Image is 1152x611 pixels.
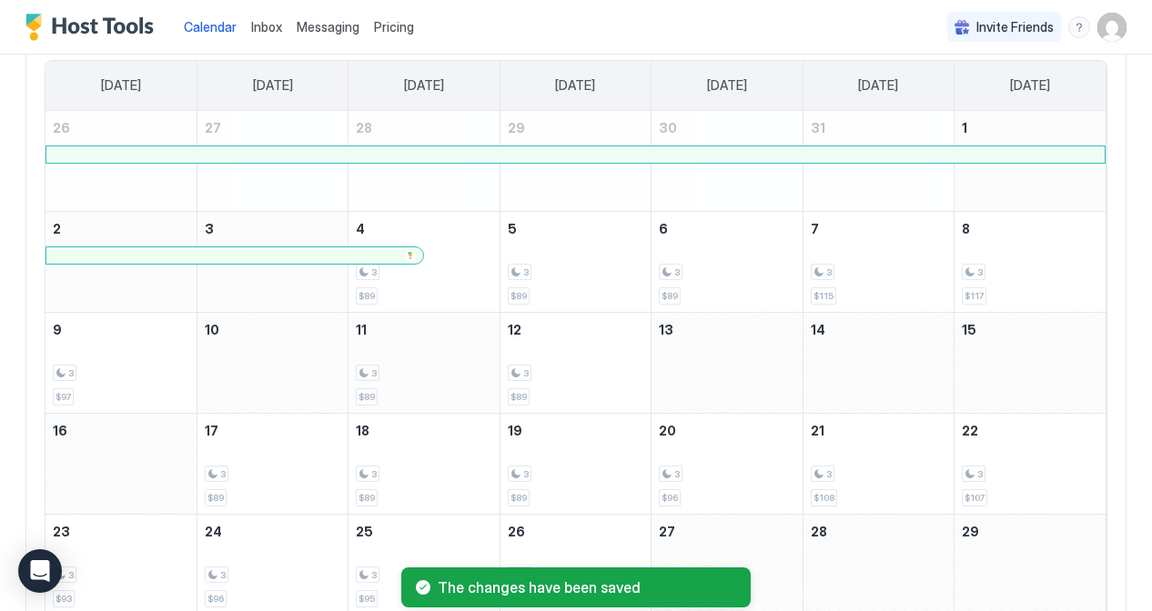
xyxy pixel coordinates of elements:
td: November 17, 2025 [197,413,348,514]
td: November 20, 2025 [652,413,803,514]
a: Friday [840,61,916,110]
a: November 19, 2025 [500,414,651,447]
a: November 20, 2025 [652,414,802,447]
td: November 14, 2025 [803,312,954,413]
a: November 11, 2025 [349,313,499,346]
span: 8 [962,221,970,236]
span: 22 [962,423,978,438]
span: 17 [205,423,218,438]
span: 25 [356,524,373,539]
td: November 2, 2025 [45,211,197,312]
td: October 26, 2025 [45,111,197,212]
span: The changes have been saved [438,578,736,596]
a: November 5, 2025 [500,212,651,245]
td: November 3, 2025 [197,211,348,312]
a: November 28, 2025 [803,515,954,548]
span: 30 [659,120,677,135]
a: November 8, 2025 [955,212,1106,245]
span: $89 [359,492,375,504]
a: November 15, 2025 [955,313,1106,346]
span: 3 [371,468,377,480]
span: Messaging [297,19,359,35]
a: November 16, 2025 [45,414,197,447]
a: November 12, 2025 [500,313,651,346]
a: Saturday [992,61,1068,110]
span: $89 [359,290,375,302]
span: 19 [508,423,522,438]
td: October 28, 2025 [349,111,500,212]
td: November 4, 2025 [349,211,500,312]
td: November 11, 2025 [349,312,500,413]
td: November 1, 2025 [955,111,1106,212]
span: 3 [523,266,529,278]
a: October 29, 2025 [500,111,651,145]
span: $89 [207,492,224,504]
div: Open Intercom Messenger [18,549,62,593]
td: November 10, 2025 [197,312,348,413]
span: 27 [205,120,221,135]
span: Calendar [184,19,237,35]
span: 6 [659,221,668,236]
span: 3 [826,468,832,480]
a: November 26, 2025 [500,515,651,548]
a: Host Tools Logo [25,14,162,41]
span: Invite Friends [976,19,1054,35]
td: November 8, 2025 [955,211,1106,312]
span: [DATE] [707,77,747,94]
a: November 21, 2025 [803,414,954,447]
span: 12 [508,322,521,337]
span: 4 [356,221,365,236]
a: November 18, 2025 [349,414,499,447]
td: November 15, 2025 [955,312,1106,413]
a: November 14, 2025 [803,313,954,346]
span: 23 [53,524,70,539]
span: 7 [811,221,819,236]
a: November 29, 2025 [955,515,1106,548]
a: November 7, 2025 [803,212,954,245]
span: $97 [56,391,71,403]
span: Pricing [374,19,414,35]
a: November 10, 2025 [197,313,348,346]
span: $96 [662,492,678,504]
td: November 7, 2025 [803,211,954,312]
span: 27 [659,524,675,539]
span: 3 [220,468,226,480]
span: 14 [811,322,825,337]
a: October 30, 2025 [652,111,802,145]
span: [DATE] [1010,77,1050,94]
span: $89 [510,391,527,403]
td: November 12, 2025 [500,312,651,413]
a: November 13, 2025 [652,313,802,346]
span: 3 [977,468,983,480]
span: 5 [508,221,517,236]
a: November 23, 2025 [45,515,197,548]
span: 21 [811,423,824,438]
span: 3 [523,468,529,480]
span: 28 [811,524,827,539]
span: 20 [659,423,676,438]
a: November 2, 2025 [45,212,197,245]
div: User profile [1097,13,1127,42]
span: 3 [523,367,529,379]
span: [DATE] [253,77,293,94]
span: [DATE] [858,77,898,94]
td: November 18, 2025 [349,413,500,514]
span: 15 [962,322,976,337]
a: November 24, 2025 [197,515,348,548]
span: 3 [371,266,377,278]
td: October 31, 2025 [803,111,954,212]
a: November 22, 2025 [955,414,1106,447]
a: November 3, 2025 [197,212,348,245]
span: 9 [53,322,62,337]
span: [DATE] [101,77,141,94]
a: November 1, 2025 [955,111,1106,145]
a: November 9, 2025 [45,313,197,346]
a: Monday [235,61,311,110]
span: 3 [826,266,832,278]
td: November 6, 2025 [652,211,803,312]
a: Messaging [297,17,359,36]
a: November 25, 2025 [349,515,499,548]
td: October 29, 2025 [500,111,651,212]
a: November 6, 2025 [652,212,802,245]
